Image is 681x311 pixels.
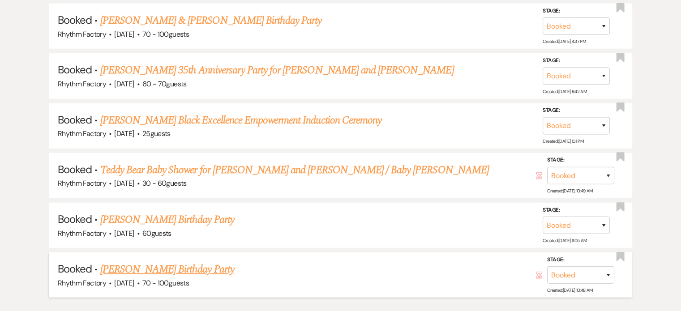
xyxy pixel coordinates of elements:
[114,129,134,138] span: [DATE]
[142,30,189,39] span: 70 - 100 guests
[114,179,134,188] span: [DATE]
[543,238,587,243] span: Created: [DATE] 11:05 AM
[58,13,92,27] span: Booked
[543,56,610,66] label: Stage:
[114,30,134,39] span: [DATE]
[142,129,171,138] span: 25 guests
[100,261,234,277] a: [PERSON_NAME] Birthday Party
[543,6,610,16] label: Stage:
[547,287,592,293] span: Created: [DATE] 10:48 AM
[58,113,92,127] span: Booked
[547,255,614,265] label: Stage:
[100,112,381,128] a: [PERSON_NAME] Black Excellence Empowerment Induction Ceremony
[58,30,106,39] span: Rhythm Factory
[142,179,187,188] span: 30 - 60 guests
[58,229,106,238] span: Rhythm Factory
[100,13,322,29] a: [PERSON_NAME] & [PERSON_NAME] Birthday Party
[543,138,583,144] span: Created: [DATE] 1:31 PM
[543,38,586,44] span: Created: [DATE] 4:37 PM
[58,162,92,176] span: Booked
[114,278,134,288] span: [DATE]
[142,278,189,288] span: 70 - 100 guests
[547,155,614,165] label: Stage:
[100,212,234,228] a: [PERSON_NAME] Birthday Party
[58,129,106,138] span: Rhythm Factory
[142,79,187,89] span: 60 - 70 guests
[58,278,106,288] span: Rhythm Factory
[58,63,92,77] span: Booked
[100,162,489,178] a: Teddy Bear Baby Shower for [PERSON_NAME] and [PERSON_NAME] / Baby [PERSON_NAME]
[58,262,92,276] span: Booked
[543,205,610,215] label: Stage:
[58,212,92,226] span: Booked
[58,79,106,89] span: Rhythm Factory
[114,229,134,238] span: [DATE]
[547,188,592,194] span: Created: [DATE] 10:49 AM
[58,179,106,188] span: Rhythm Factory
[114,79,134,89] span: [DATE]
[543,106,610,115] label: Stage:
[142,229,171,238] span: 60 guests
[543,89,587,94] span: Created: [DATE] 9:42 AM
[100,62,454,78] a: [PERSON_NAME] 35th Anniversary Party for [PERSON_NAME] and [PERSON_NAME]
